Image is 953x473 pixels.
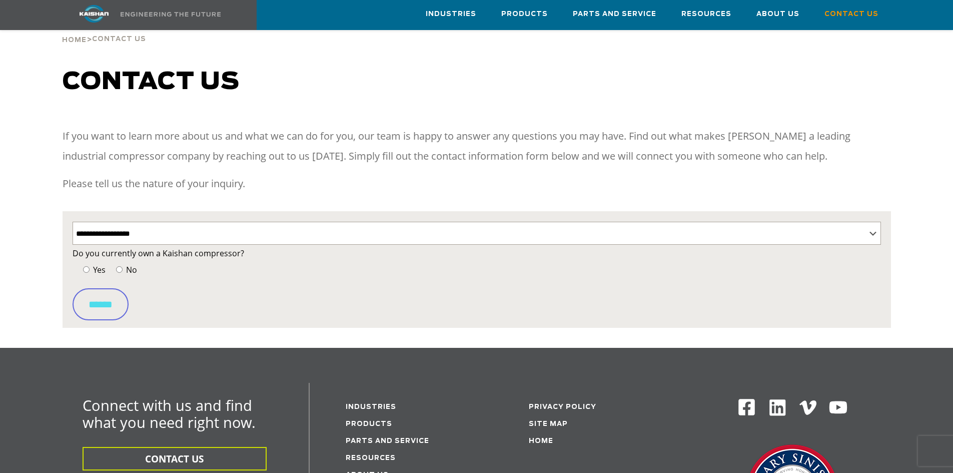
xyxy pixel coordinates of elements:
[63,70,240,94] span: Contact us
[92,36,146,43] span: Contact Us
[62,37,87,44] span: Home
[529,404,596,410] a: Privacy Policy
[828,398,848,417] img: Youtube
[116,266,123,273] input: No
[824,9,878,20] span: Contact Us
[529,438,553,444] a: Home
[62,35,87,44] a: Home
[73,246,881,320] form: Contact form
[346,455,396,461] a: Resources
[681,9,731,20] span: Resources
[756,9,799,20] span: About Us
[57,5,132,23] img: kaishan logo
[426,9,476,20] span: Industries
[346,438,429,444] a: Parts and service
[529,421,568,427] a: Site Map
[83,266,90,273] input: Yes
[501,1,548,28] a: Products
[426,1,476,28] a: Industries
[799,400,816,415] img: Vimeo
[73,246,881,260] label: Do you currently own a Kaishan compressor?
[737,398,756,416] img: Facebook
[346,421,392,427] a: Products
[501,9,548,20] span: Products
[824,1,878,28] a: Contact Us
[83,447,267,470] button: CONTACT US
[768,398,787,417] img: Linkedin
[681,1,731,28] a: Resources
[63,126,891,166] p: If you want to learn more about us and what we can do for you, our team is happy to answer any qu...
[91,264,106,275] span: Yes
[573,1,656,28] a: Parts and Service
[346,404,396,410] a: Industries
[83,395,256,432] span: Connect with us and find what you need right now.
[573,9,656,20] span: Parts and Service
[124,264,137,275] span: No
[121,12,221,17] img: Engineering the future
[756,1,799,28] a: About Us
[63,174,891,194] p: Please tell us the nature of your inquiry.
